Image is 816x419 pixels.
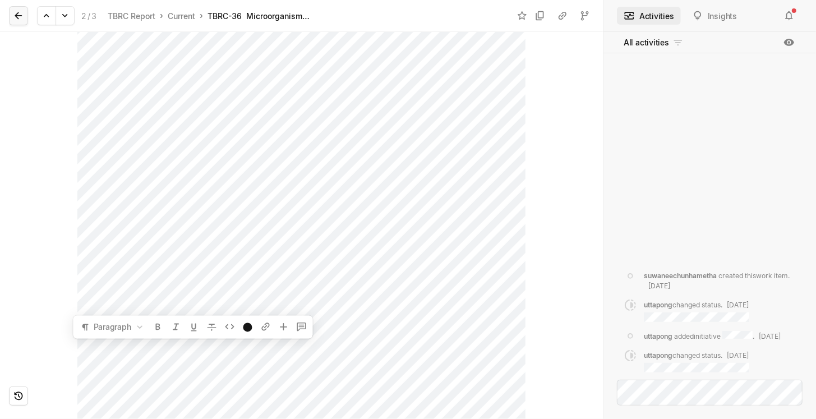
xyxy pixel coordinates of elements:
[160,10,163,21] div: ›
[644,351,672,360] span: uttapong
[644,271,717,280] span: suwaneechunhametha
[759,332,781,340] span: [DATE]
[617,7,681,25] button: Activities
[105,8,158,24] a: TBRC Report
[648,282,670,290] span: [DATE]
[685,7,744,25] button: Insights
[644,300,749,322] div: changed status .
[246,10,506,22] div: Microorganism information [PERSON_NAME] ฟิลด์ Depositor organization (EN/TH) ฟังก์ชั่นการค้นหาแบบ...
[81,10,96,22] div: 2 3
[727,301,749,309] span: [DATE]
[87,11,90,21] span: /
[644,332,672,340] span: uttapong
[644,351,749,372] div: changed status .
[617,34,690,52] button: All activities
[644,271,796,291] div: created this work item .
[624,36,669,48] span: All activities
[200,10,203,21] div: ›
[77,319,148,335] button: Paragraph
[644,301,672,309] span: uttapong
[208,10,242,22] div: TBRC-36
[727,351,749,360] span: [DATE]
[644,331,781,342] div: added initiative .
[165,8,197,24] a: Current
[108,10,155,22] div: TBRC Report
